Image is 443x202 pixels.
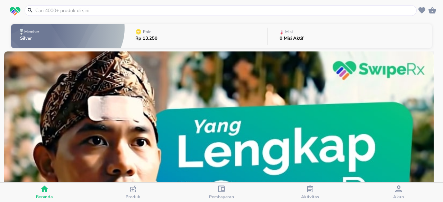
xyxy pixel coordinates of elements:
span: Pembayaran [209,194,234,200]
button: MemberSilver [11,22,125,50]
button: Misi0 Misi Aktif [268,22,432,50]
button: Pembayaran [177,183,266,202]
button: Akun [354,183,443,202]
span: Aktivitas [301,194,319,200]
button: PoinRp 13.250 [125,22,268,50]
p: Misi [285,30,293,34]
p: 0 Misi Aktif [280,36,304,41]
span: Akun [393,194,404,200]
button: Produk [89,183,177,202]
p: Member [24,30,39,34]
button: Aktivitas [266,183,354,202]
input: Cari 4000+ produk di sini [35,7,415,14]
p: Rp 13.250 [135,36,157,41]
p: Poin [143,30,152,34]
span: Produk [126,194,141,200]
p: Silver [20,36,40,41]
img: logo_swiperx_s.bd005f3b.svg [10,7,20,16]
span: Beranda [36,194,53,200]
